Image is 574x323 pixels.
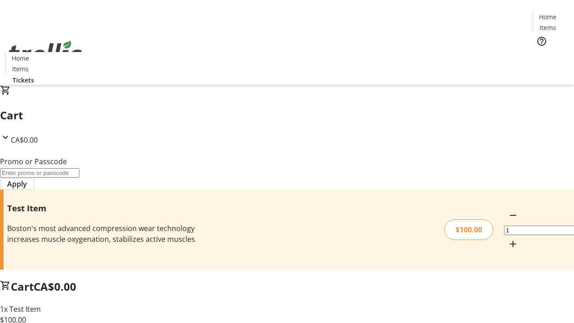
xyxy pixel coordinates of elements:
[13,75,34,85] span: Tickets
[540,52,561,61] span: Tickets
[7,179,27,189] span: Apply
[34,279,76,294] span: CA$0.00
[6,64,35,74] a: Items
[12,64,29,74] span: Items
[444,219,493,240] div: $100.00
[533,23,562,32] a: Items
[533,32,551,50] button: Help
[533,52,569,61] a: Tickets
[11,135,38,145] span: CA$0.00
[7,202,203,214] h3: Test Item
[504,206,522,224] button: Decrement by one
[504,235,522,253] button: Increment by one
[5,75,41,85] a: Tickets
[12,53,29,63] span: Home
[533,12,562,22] a: Home
[5,31,85,76] img: Orient E2E Organization LWHmJ57qa7's Logo
[539,23,556,32] span: Items
[7,223,203,244] div: Boston's most advanced compression wear technology increases muscle oxygenation, stabilizes activ...
[539,12,557,22] span: Home
[6,53,35,63] a: Home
